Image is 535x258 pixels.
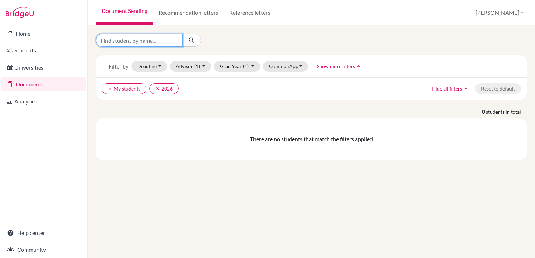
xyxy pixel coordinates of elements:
div: There are no students that match the filters applied [99,135,524,143]
span: Show more filters [317,63,355,69]
a: Documents [1,77,86,91]
i: arrow_drop_up [462,85,469,92]
button: Show more filtersarrow_drop_up [311,61,368,72]
i: filter_list [102,63,107,69]
a: Analytics [1,94,86,108]
span: (1) [194,63,200,69]
input: Find student by name... [96,34,183,47]
button: CommonApp [263,61,308,72]
button: clearMy students [102,83,146,94]
a: Home [1,27,86,41]
a: Help center [1,226,86,240]
a: Students [1,43,86,57]
button: [PERSON_NAME] [472,6,527,19]
span: Filter by [109,63,128,70]
a: Universities [1,60,86,74]
button: Reset to default [475,83,521,94]
span: Hide all filters [432,86,462,92]
button: clear2026 [149,83,179,94]
a: Community [1,243,86,257]
button: Deadline [131,61,167,72]
button: Advisor(1) [170,61,211,72]
img: Bridge-U [6,7,34,18]
button: Grad Year(1) [214,61,260,72]
i: clear [155,86,160,91]
strong: 0 [482,108,486,115]
button: Hide all filtersarrow_drop_up [426,83,475,94]
span: students in total [486,108,527,115]
span: (1) [243,63,249,69]
i: arrow_drop_up [355,63,362,70]
i: clear [107,86,112,91]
